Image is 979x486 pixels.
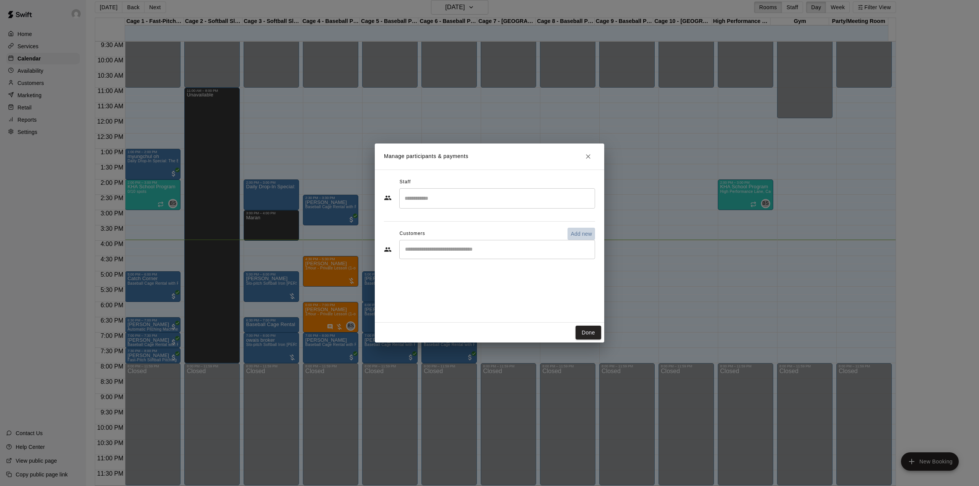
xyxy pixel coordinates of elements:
p: Manage participants & payments [384,152,468,160]
div: Search staff [399,188,595,209]
span: Customers [400,228,425,240]
p: Add new [571,230,592,238]
button: Add new [568,228,595,240]
button: Done [576,326,601,340]
button: Close [581,150,595,163]
svg: Customers [384,246,392,253]
div: Start typing to search customers... [399,240,595,259]
svg: Staff [384,194,392,202]
span: Staff [400,176,411,188]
